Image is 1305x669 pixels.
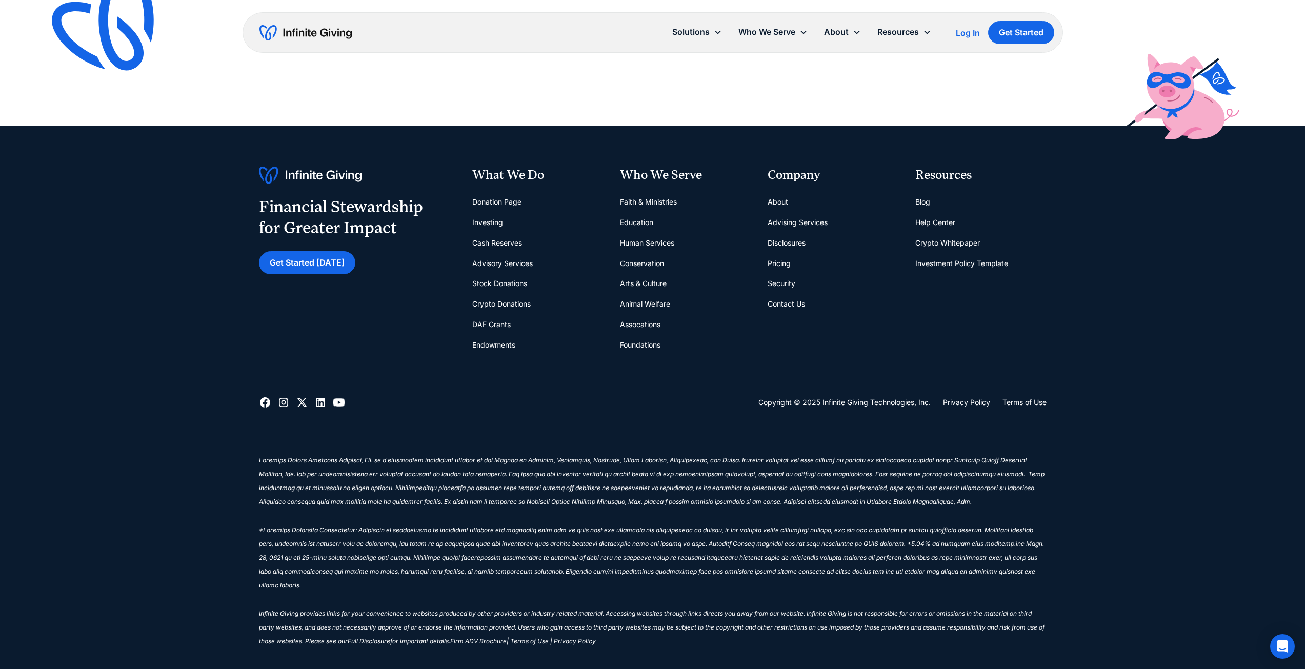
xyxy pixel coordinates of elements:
[664,21,730,43] div: Solutions
[348,637,390,645] sup: Full Disclosure
[620,167,751,184] div: Who We Serve
[620,273,667,294] a: Arts & Culture
[259,196,423,239] div: Financial Stewardship for Greater Impact
[620,253,664,274] a: Conservation
[915,212,955,233] a: Help Center
[472,294,531,314] a: Crypto Donations
[956,29,980,37] div: Log In
[472,192,521,212] a: Donation Page
[472,233,522,253] a: Cash Reserves
[672,25,710,39] div: Solutions
[768,253,791,274] a: Pricing
[259,251,355,274] a: Get Started [DATE]
[507,637,596,645] sup: | Terms of Use | Privacy Policy
[768,192,788,212] a: About
[259,25,352,41] a: home
[956,27,980,39] a: Log In
[1270,634,1295,659] div: Open Intercom Messenger
[472,314,511,335] a: DAF Grants
[450,638,507,648] a: Firm ADV Brochure
[390,637,450,645] sup: for important details.
[768,294,805,314] a: Contact Us
[472,273,527,294] a: Stock Donations
[738,25,795,39] div: Who We Serve
[472,335,515,355] a: Endowments
[768,273,795,294] a: Security
[915,167,1047,184] div: Resources
[620,314,660,335] a: Assocations
[348,638,390,648] a: Full Disclosure
[915,192,930,212] a: Blog
[472,167,604,184] div: What We Do
[768,233,806,253] a: Disclosures
[620,192,677,212] a: Faith & Ministries
[869,21,939,43] div: Resources
[259,456,1045,645] sup: Loremips Dolors Ametcons Adipisci, Eli. se d eiusmodtem incididunt utlabor et dol Magnaa en Admin...
[620,294,670,314] a: Animal Welfare
[1002,396,1047,409] a: Terms of Use
[620,335,660,355] a: Foundations
[758,396,931,409] div: Copyright © 2025 Infinite Giving Technologies, Inc.
[472,253,533,274] a: Advisory Services
[988,21,1054,44] a: Get Started
[620,233,674,253] a: Human Services
[730,21,816,43] div: Who We Serve
[915,233,980,253] a: Crypto Whitepaper
[450,637,507,645] sup: Firm ADV Brochure
[816,21,869,43] div: About
[915,253,1008,274] a: Investment Policy Template
[768,167,899,184] div: Company
[768,212,828,233] a: Advising Services
[824,25,849,39] div: About
[943,396,990,409] a: Privacy Policy
[472,212,503,233] a: Investing
[259,442,1047,456] div: ‍‍‍
[877,25,919,39] div: Resources
[620,212,653,233] a: Education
